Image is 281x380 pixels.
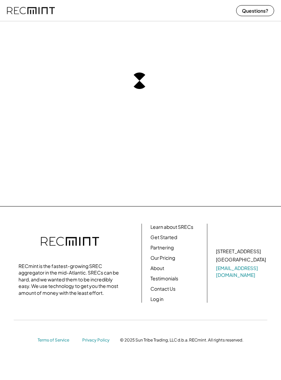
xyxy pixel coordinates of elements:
a: Get Started [150,234,177,241]
div: © 2025 Sun Tribe Trading, LLC d.b.a. RECmint. All rights reserved. [120,337,243,343]
a: Testimonials [150,275,178,282]
a: Learn about SRECs [150,224,193,231]
img: recmint-logotype%403x%20%281%29.jpeg [7,1,55,20]
button: Questions? [236,5,274,16]
div: [STREET_ADDRESS] [216,248,261,255]
a: Privacy Policy [82,337,113,343]
a: About [150,265,164,272]
a: Log in [150,296,163,303]
div: [GEOGRAPHIC_DATA] [216,256,266,263]
a: [EMAIL_ADDRESS][DOMAIN_NAME] [216,265,267,278]
img: recmint-logotype%403x.png [41,230,99,254]
a: Partnering [150,244,174,251]
a: Terms of Service [38,337,75,343]
a: Contact Us [150,286,175,292]
a: Our Pricing [150,255,175,261]
div: RECmint is the fastest-growing SREC aggregator in the mid-Atlantic. SRECs can be hard, and we wan... [19,263,121,297]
